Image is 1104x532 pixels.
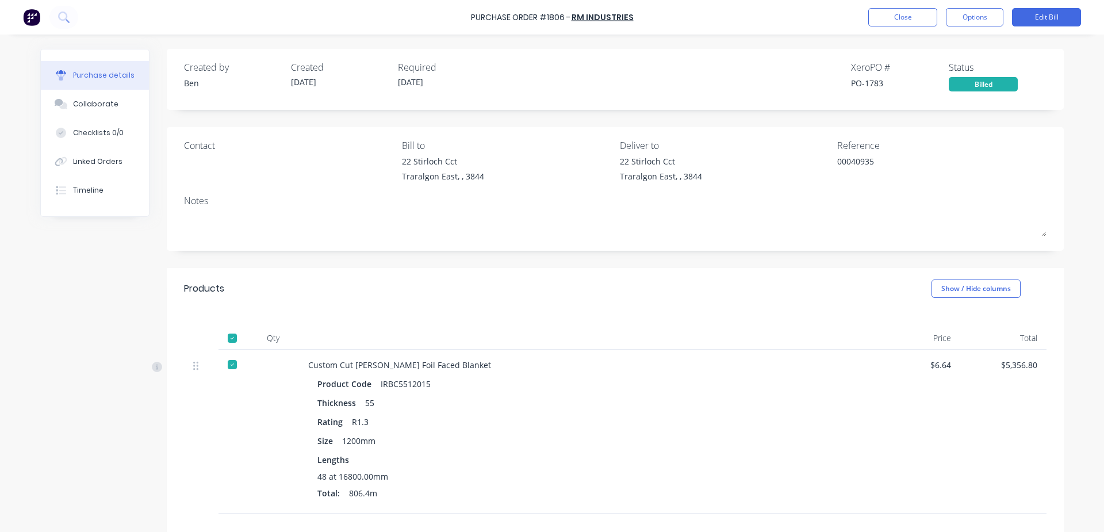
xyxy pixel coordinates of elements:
div: Product Code [317,376,381,392]
button: Timeline [41,176,149,205]
div: Created [291,60,389,74]
div: Ben [184,77,282,89]
div: Contact [184,139,393,152]
div: Xero PO # [851,60,949,74]
div: Purchase Order #1806 - [471,12,570,24]
button: Checklists 0/0 [41,118,149,147]
div: Status [949,60,1046,74]
div: Price [874,327,960,350]
button: Edit Bill [1012,8,1081,26]
div: 22 Stirloch Cct [402,155,484,167]
div: Timeline [73,185,103,196]
div: Size [317,433,342,449]
div: Products [184,282,224,296]
div: Traralgon East, , 3844 [402,170,484,182]
textarea: 00040935 [837,155,981,181]
span: Total: [317,487,340,499]
div: 55 [365,395,374,411]
img: Factory [23,9,40,26]
span: Lengths [317,454,349,466]
button: Purchase details [41,61,149,90]
div: Deliver to [620,139,829,152]
div: Qty [247,327,299,350]
div: Notes [184,194,1046,208]
button: Linked Orders [41,147,149,176]
span: 806.4m [349,487,377,499]
div: Total [960,327,1046,350]
button: Show / Hide columns [931,280,1021,298]
div: Created by [184,60,282,74]
a: RM INDUSTRIES [572,12,634,23]
span: 48 at 16800.00mm [317,470,388,483]
div: Checklists 0/0 [73,128,124,138]
div: Rating [317,414,352,430]
div: Billed [949,77,1018,91]
div: IRBC5512015 [381,376,431,392]
div: Thickness [317,395,365,411]
div: Bill to [402,139,611,152]
button: Close [868,8,937,26]
div: Required [398,60,496,74]
button: Options [946,8,1003,26]
button: Collaborate [41,90,149,118]
div: Linked Orders [73,156,122,167]
div: $6.64 [883,359,951,371]
div: PO-1783 [851,77,949,89]
div: Reference [837,139,1046,152]
div: R1.3 [352,414,369,430]
div: 22 Stirloch Cct [620,155,702,167]
div: Collaborate [73,99,118,109]
div: 1200mm [342,433,375,449]
div: Traralgon East, , 3844 [620,170,702,182]
div: $5,356.80 [969,359,1037,371]
div: Purchase details [73,70,135,81]
div: Custom Cut [PERSON_NAME] Foil Faced Blanket [308,359,865,371]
